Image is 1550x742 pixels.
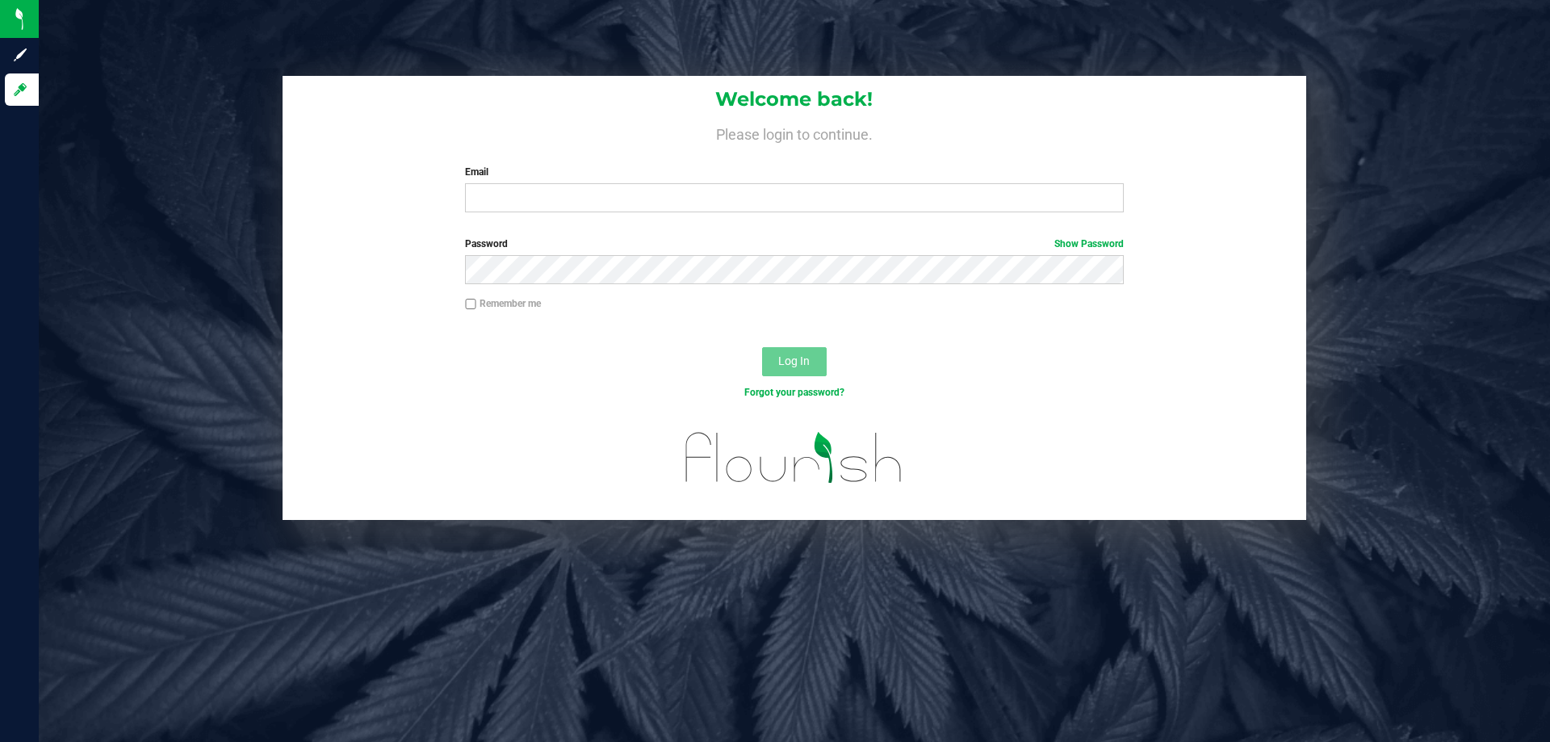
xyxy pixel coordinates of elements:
[1054,238,1124,249] a: Show Password
[12,47,28,63] inline-svg: Sign up
[283,123,1306,142] h4: Please login to continue.
[465,238,508,249] span: Password
[465,299,476,310] input: Remember me
[778,354,810,367] span: Log In
[465,296,541,311] label: Remember me
[12,82,28,98] inline-svg: Log in
[465,165,1123,179] label: Email
[283,89,1306,110] h1: Welcome back!
[762,347,827,376] button: Log In
[666,417,922,499] img: flourish_logo.svg
[744,387,844,398] a: Forgot your password?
